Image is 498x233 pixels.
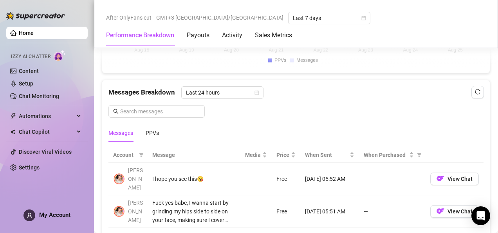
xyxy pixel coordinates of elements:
span: filter [137,149,145,161]
span: [PERSON_NAME] [128,200,143,223]
span: View Chat [447,176,473,182]
a: Chat Monitoring [19,93,59,99]
span: Automations [19,110,74,122]
span: After OnlyFans cut [106,12,152,24]
td: — [359,195,426,228]
div: I hope you see this😘 [152,175,236,183]
span: Izzy AI Chatter [11,53,51,60]
th: Message [148,147,240,163]
span: Media [245,151,261,159]
span: search [113,109,119,114]
span: filter [415,149,423,161]
span: user [27,213,32,218]
span: thunderbolt [10,113,16,119]
span: When Purchased [364,151,408,159]
th: When Sent [300,147,359,163]
div: Open Intercom Messenger [471,206,490,225]
span: reload [475,89,480,95]
span: Chat Copilot [19,126,74,138]
div: Sales Metrics [255,31,292,40]
img: OF [437,175,444,182]
span: Account [113,151,136,159]
a: Content [19,68,39,74]
a: Home [19,30,34,36]
td: [DATE] 05:51 AM [300,195,359,228]
img: 𝖍𝖔𝖑𝖑𝖞 [114,206,125,217]
span: My Account [39,211,70,218]
a: Setup [19,80,33,87]
a: OFView Chat [430,177,479,184]
span: Last 24 hours [186,87,259,98]
img: OF [437,207,444,215]
span: [PERSON_NAME] [128,167,143,191]
td: — [359,163,426,195]
div: PPVs [146,129,159,137]
img: AI Chatter [54,50,66,61]
span: filter [417,153,422,157]
th: Media [240,147,272,163]
span: filter [139,153,144,157]
td: [DATE] 05:52 AM [300,163,359,195]
span: When Sent [305,151,348,159]
th: Price [272,147,300,163]
div: Performance Breakdown [106,31,174,40]
a: OFView Chat [430,210,479,216]
span: calendar [361,16,366,20]
td: Free [272,195,300,228]
button: OFView Chat [430,173,479,185]
td: Free [272,163,300,195]
span: calendar [254,90,259,95]
div: Activity [222,31,242,40]
div: Fuck yes babe, I wanna start by grinding my hips side to side on your face, making sure I cover e... [152,198,236,224]
span: Last 7 days [293,12,366,24]
a: Settings [19,164,40,171]
span: Price [276,151,289,159]
span: GMT+3 [GEOGRAPHIC_DATA]/[GEOGRAPHIC_DATA] [156,12,283,24]
img: 𝖍𝖔𝖑𝖑𝖞 [114,173,125,184]
img: logo-BBDzfeDw.svg [6,12,65,20]
div: Payouts [187,31,209,40]
span: View Chat [447,208,473,215]
img: Chat Copilot [10,129,15,135]
button: OFView Chat [430,205,479,218]
div: Messages [108,129,133,137]
th: When Purchased [359,147,426,163]
div: Messages Breakdown [108,86,484,99]
input: Search messages [120,107,200,116]
a: Discover Viral Videos [19,149,72,155]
